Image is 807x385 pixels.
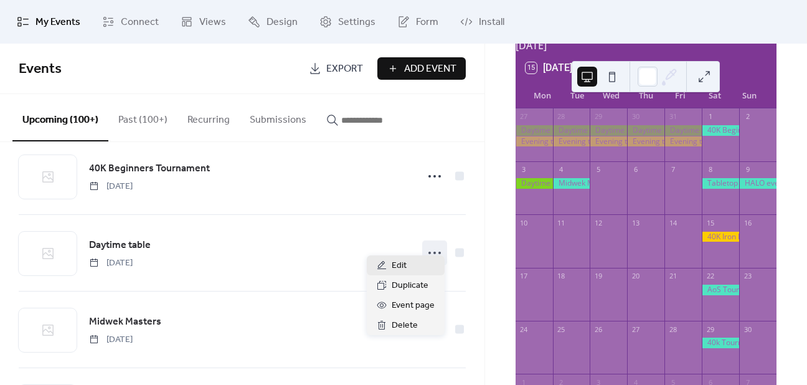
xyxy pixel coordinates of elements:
[739,178,776,189] div: HALO event
[629,83,663,108] div: Thu
[35,15,80,30] span: My Events
[668,325,677,334] div: 28
[668,112,677,121] div: 31
[199,15,226,30] span: Views
[702,178,739,189] div: Tabletop Sale
[519,272,529,281] div: 17
[89,314,161,330] a: Midwek Masters
[177,94,240,140] button: Recurring
[553,178,590,189] div: Midwek Masters
[89,257,133,270] span: [DATE]
[451,5,514,39] a: Install
[519,325,529,334] div: 24
[388,5,448,39] a: Form
[89,161,210,176] span: 40K Beginners Tournament
[516,136,553,147] div: Evening table
[668,272,677,281] div: 21
[593,112,603,121] div: 29
[521,59,577,77] button: 15[DATE]
[171,5,235,39] a: Views
[553,125,590,136] div: Daytime table
[706,112,715,121] div: 1
[702,338,739,348] div: 40k Tournament
[519,165,529,174] div: 3
[631,325,640,334] div: 27
[516,178,553,189] div: Daytime table
[121,15,159,30] span: Connect
[706,218,715,227] div: 15
[668,218,677,227] div: 14
[732,83,767,108] div: Sun
[89,237,151,254] a: Daytime table
[743,165,752,174] div: 9
[238,5,307,39] a: Design
[377,57,466,80] button: Add Event
[593,325,603,334] div: 26
[93,5,168,39] a: Connect
[7,5,90,39] a: My Events
[519,218,529,227] div: 10
[560,83,594,108] div: Tue
[590,136,627,147] div: Evening table
[594,83,628,108] div: Wed
[557,218,566,227] div: 11
[631,218,640,227] div: 13
[590,125,627,136] div: Daytime table
[89,315,161,330] span: Midwek Masters
[519,112,529,121] div: 27
[557,112,566,121] div: 28
[326,62,363,77] span: Export
[267,15,298,30] span: Design
[19,55,62,83] span: Events
[706,325,715,334] div: 29
[89,238,151,253] span: Daytime table
[479,15,504,30] span: Install
[702,232,739,242] div: 40K Iron Man
[743,325,752,334] div: 30
[89,180,133,193] span: [DATE]
[300,57,372,80] a: Export
[89,161,210,177] a: 40K Beginners Tournament
[108,94,177,140] button: Past (100+)
[557,272,566,281] div: 18
[338,15,375,30] span: Settings
[392,259,407,273] span: Edit
[631,112,640,121] div: 30
[702,125,739,136] div: 40K Beginners Tournament
[404,62,456,77] span: Add Event
[743,272,752,281] div: 23
[240,94,316,140] button: Submissions
[392,298,435,313] span: Event page
[516,38,776,53] div: [DATE]
[593,218,603,227] div: 12
[593,272,603,281] div: 19
[553,136,590,147] div: Evening table
[743,218,752,227] div: 16
[557,165,566,174] div: 4
[631,165,640,174] div: 6
[557,325,566,334] div: 25
[310,5,385,39] a: Settings
[664,136,702,147] div: Evening table
[627,136,664,147] div: Evening table
[627,125,664,136] div: Daytime table
[702,285,739,295] div: AoS Tournament
[664,125,702,136] div: Daytime table
[392,318,418,333] span: Delete
[12,94,108,141] button: Upcoming (100+)
[526,83,560,108] div: Mon
[697,83,732,108] div: Sat
[392,278,428,293] span: Duplicate
[668,165,677,174] div: 7
[663,83,697,108] div: Fri
[631,272,640,281] div: 20
[593,165,603,174] div: 5
[416,15,438,30] span: Form
[706,272,715,281] div: 22
[743,112,752,121] div: 2
[516,125,553,136] div: Daytime table
[706,165,715,174] div: 8
[89,333,133,346] span: [DATE]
